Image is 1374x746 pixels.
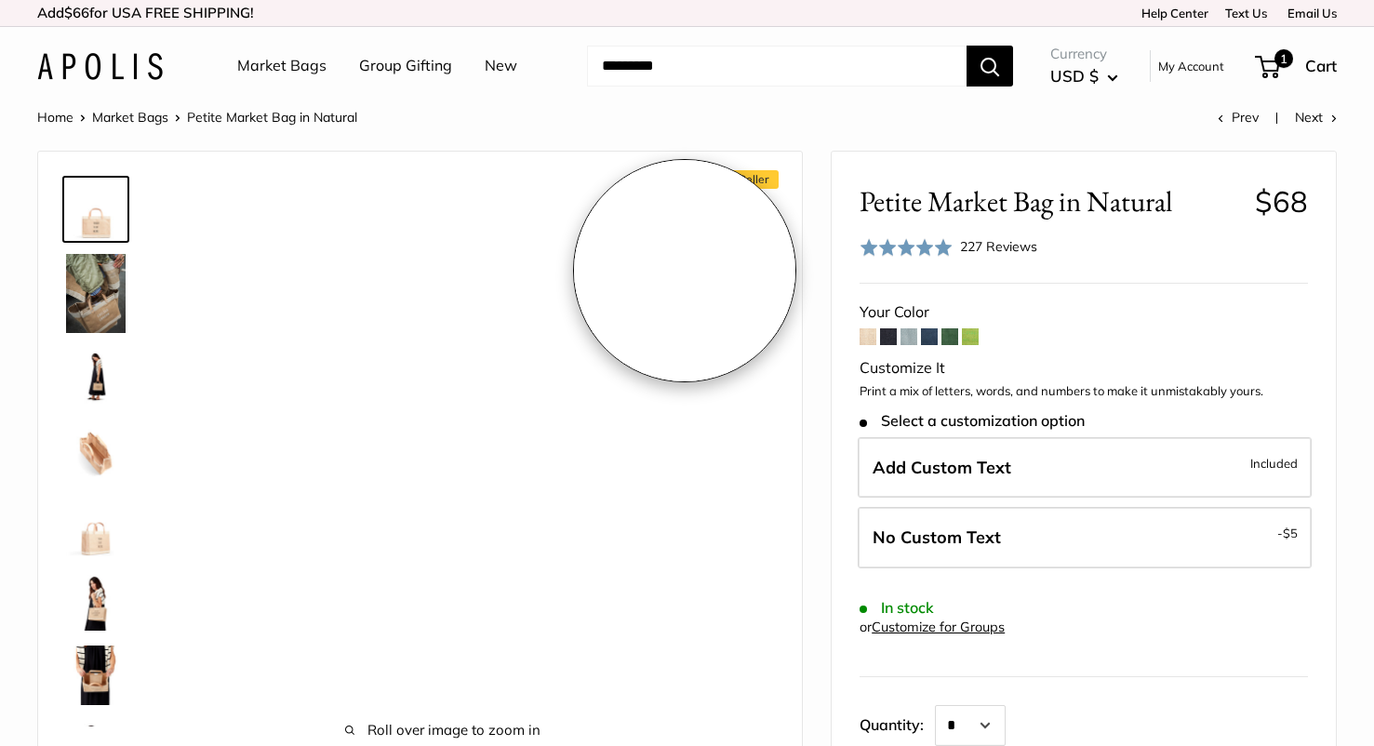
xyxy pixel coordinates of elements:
img: Petite Market Bag in Natural [66,646,126,705]
span: Roll over image to zoom in [187,717,699,743]
a: New [485,52,517,80]
a: Market Bags [237,52,327,80]
span: Select a customization option [860,412,1084,430]
span: No Custom Text [873,526,1001,548]
span: In stock [860,599,933,617]
button: Search [967,46,1013,87]
a: Petite Market Bag in Natural [62,250,129,337]
span: Best Seller [703,170,779,189]
label: Add Custom Text [858,437,1312,499]
input: Search... [587,46,967,87]
span: Petite Market Bag in Natural [187,109,357,126]
a: Petite Market Bag in Natural [62,567,129,634]
div: or [860,615,1005,640]
span: 1 [1274,49,1293,68]
span: Cart [1305,56,1337,75]
a: 1 Cart [1257,51,1337,81]
div: Customize It [860,354,1308,382]
a: description_Spacious inner area with room for everything. [62,419,129,486]
span: 227 Reviews [960,238,1037,255]
a: Group Gifting [359,52,452,80]
a: Home [37,109,73,126]
a: Petite Market Bag in Natural [62,176,129,243]
a: Text Us [1225,6,1267,20]
a: Help Center [1135,6,1208,20]
span: $66 [64,4,89,21]
img: Petite Market Bag in Natural [66,571,126,631]
a: Prev [1218,109,1259,126]
span: Petite Market Bag in Natural [860,184,1240,219]
img: Petite Market Bag in Natural [66,254,126,333]
a: Email Us [1281,6,1337,20]
button: USD $ [1050,61,1118,91]
a: Petite Market Bag in Natural [62,642,129,709]
a: My Account [1158,55,1224,77]
span: $5 [1283,526,1298,540]
a: Next [1295,109,1337,126]
img: Petite Market Bag in Natural [66,180,126,239]
span: USD $ [1050,66,1099,86]
a: Customize for Groups [872,619,1005,635]
img: Petite Market Bag in Natural [66,497,126,556]
img: Petite Market Bag in Natural [66,348,126,407]
label: Leave Blank [858,507,1312,568]
nav: Breadcrumb [37,105,357,129]
p: Print a mix of letters, words, and numbers to make it unmistakably yours. [860,382,1308,401]
a: Market Bags [92,109,168,126]
a: Petite Market Bag in Natural [62,493,129,560]
div: Your Color [860,299,1308,326]
span: $68 [1255,183,1308,220]
span: Currency [1050,41,1118,67]
img: description_Spacious inner area with room for everything. [66,422,126,482]
img: Apolis [37,53,163,80]
label: Quantity: [860,699,935,746]
span: Add Custom Text [873,457,1011,478]
span: Included [1250,452,1298,474]
span: - [1277,522,1298,544]
a: Petite Market Bag in Natural [62,344,129,411]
